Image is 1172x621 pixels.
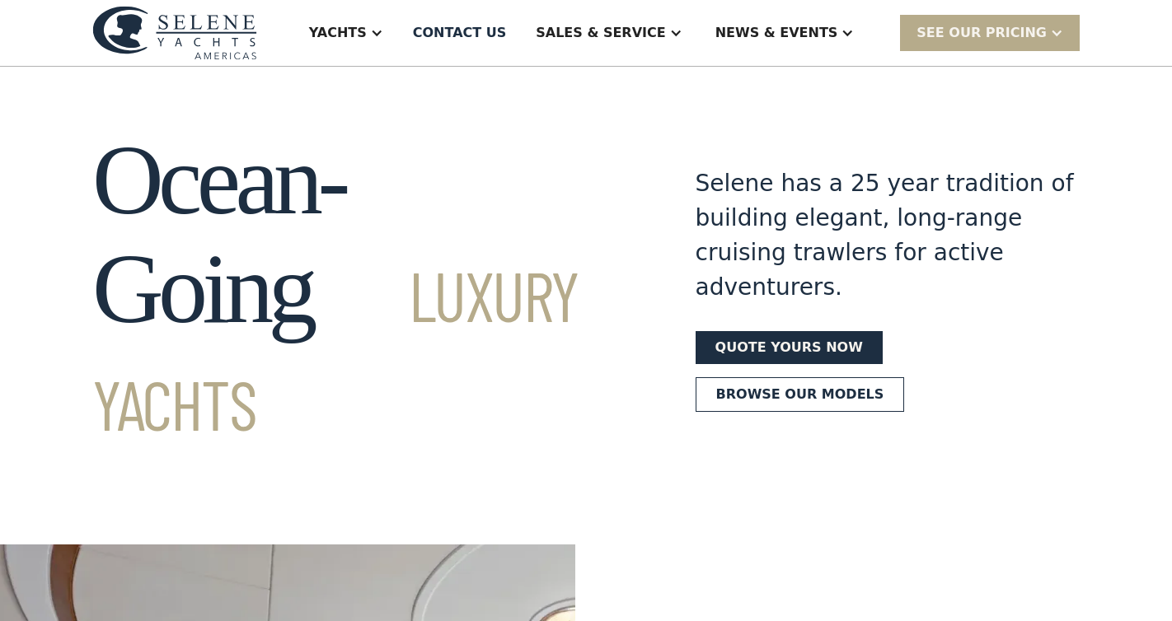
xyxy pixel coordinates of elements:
[92,6,257,59] img: logo
[715,23,838,43] div: News & EVENTS
[92,253,579,445] span: Luxury Yachts
[696,377,905,412] a: Browse our models
[413,23,507,43] div: Contact US
[536,23,665,43] div: Sales & Service
[900,15,1080,50] div: SEE Our Pricing
[696,166,1075,305] div: Selene has a 25 year tradition of building elegant, long-range cruising trawlers for active adven...
[92,126,636,452] h1: Ocean-Going
[309,23,367,43] div: Yachts
[696,331,883,364] a: Quote yours now
[917,23,1047,43] div: SEE Our Pricing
